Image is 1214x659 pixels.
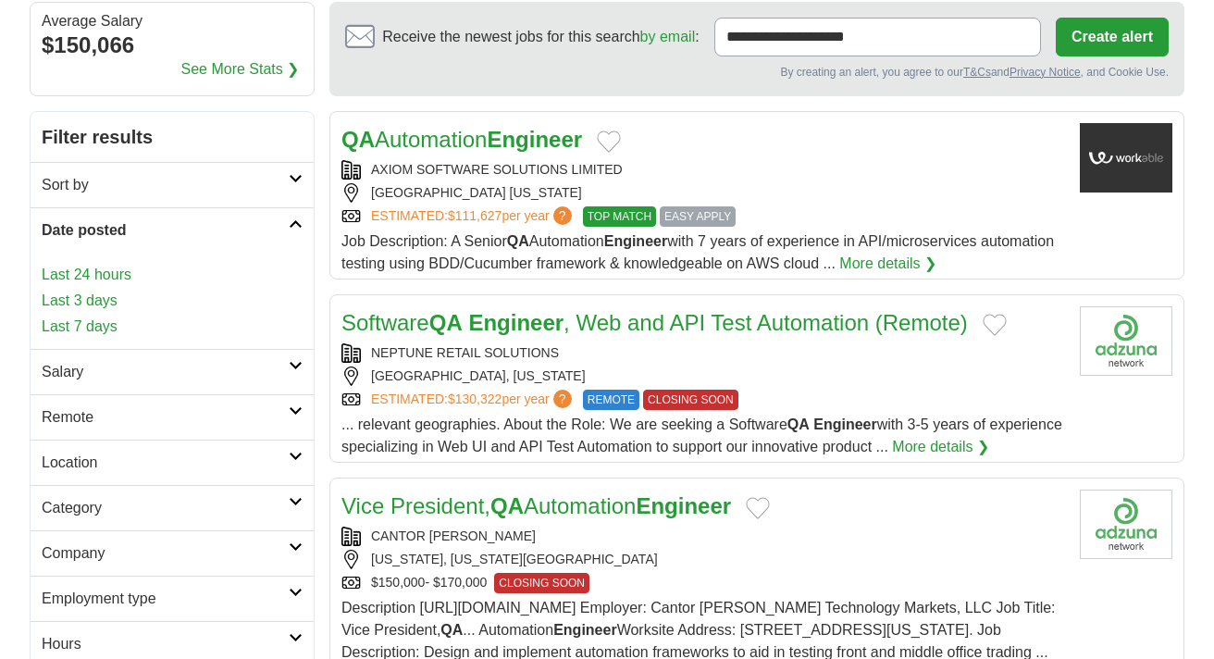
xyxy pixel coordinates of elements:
[963,66,991,79] a: T&Cs
[487,127,582,152] strong: Engineer
[1080,490,1172,559] img: Company logo
[429,310,463,335] strong: QA
[1080,306,1172,376] img: Neptune Retail Solutions logo
[507,233,529,249] strong: QA
[42,14,303,29] div: Average Salary
[643,390,738,410] span: CLOSING SOON
[892,436,989,458] a: More details ❯
[341,367,1065,386] div: [GEOGRAPHIC_DATA], [US_STATE]
[597,131,621,153] button: Add to favorite jobs
[181,58,300,81] a: See More Stats ❯
[42,316,303,338] a: Last 7 days
[371,345,559,360] a: NEPTUNE RETAIL SOLUTIONS
[31,349,314,394] a: Salary
[31,112,314,162] h2: Filter results
[341,127,582,152] a: QAAutomationEngineer
[371,206,576,227] a: ESTIMATED:$111,627per year?
[341,310,968,335] a: SoftwareQA Engineer, Web and API Test Automation (Remote)
[1056,18,1169,56] button: Create alert
[42,264,303,286] a: Last 24 hours
[553,206,572,225] span: ?
[341,127,375,152] strong: QA
[42,174,289,196] h2: Sort by
[42,588,289,610] h2: Employment type
[31,485,314,530] a: Category
[31,394,314,440] a: Remote
[341,573,1065,593] div: $150,000- $170,000
[583,206,656,227] span: TOP MATCH
[341,233,1054,271] span: Job Description: A Senior Automation with 7 years of experience in API/microservices automation t...
[42,542,289,565] h2: Company
[42,290,303,312] a: Last 3 days
[1080,123,1172,193] img: Company logo
[341,527,1065,546] div: CANTOR [PERSON_NAME]
[341,160,1065,180] div: AXIOM SOFTWARE SOLUTIONS LIMITED
[640,29,696,44] a: by email
[42,452,289,474] h2: Location
[553,390,572,408] span: ?
[813,417,876,432] strong: Engineer
[583,390,639,410] span: REMOTE
[983,314,1007,336] button: Add to favorite jobs
[42,29,303,62] div: $150,066
[604,233,667,249] strong: Engineer
[839,253,936,275] a: More details ❯
[42,219,289,242] h2: Date posted
[42,633,289,655] h2: Hours
[660,206,736,227] span: EASY APPLY
[341,417,1062,454] span: ... relevant geographies. About the Role: We are seeking a Software with 3-5 years of experience ...
[31,530,314,576] a: Company
[553,622,616,638] strong: Engineer
[787,417,810,432] strong: QA
[494,573,589,593] span: CLOSING SOON
[341,183,1065,203] div: [GEOGRAPHIC_DATA] [US_STATE]
[341,493,731,518] a: Vice President,QAAutomationEngineer
[341,550,1065,569] div: [US_STATE], [US_STATE][GEOGRAPHIC_DATA]
[382,26,699,48] span: Receive the newest jobs for this search :
[468,310,564,335] strong: Engineer
[42,406,289,429] h2: Remote
[490,493,524,518] strong: QA
[42,497,289,519] h2: Category
[440,622,463,638] strong: QA
[746,497,770,519] button: Add to favorite jobs
[31,576,314,621] a: Employment type
[636,493,731,518] strong: Engineer
[31,162,314,207] a: Sort by
[448,208,502,223] span: $111,627
[31,440,314,485] a: Location
[448,392,502,406] span: $130,322
[31,207,314,253] a: Date posted
[345,64,1169,81] div: By creating an alert, you agree to our and , and Cookie Use.
[1010,66,1081,79] a: Privacy Notice
[42,361,289,383] h2: Salary
[371,390,576,410] a: ESTIMATED:$130,322per year?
